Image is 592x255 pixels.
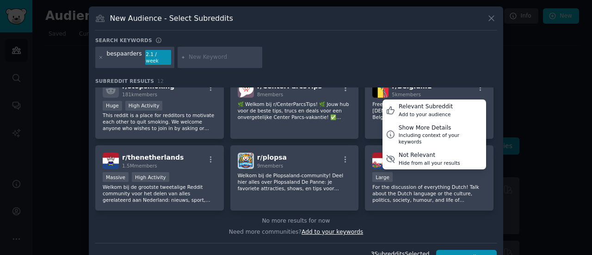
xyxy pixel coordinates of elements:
[399,151,460,160] div: Not Relevant
[145,50,171,65] div: 2.1 / week
[103,153,119,169] img: thenetherlands
[107,50,142,65] div: bespaarders
[257,154,287,161] span: r/ plopsa
[399,103,453,111] div: Relevant Subreddit
[157,78,164,84] span: 12
[399,111,453,118] div: Add to your audience
[372,172,393,182] div: Large
[110,13,233,23] h3: New Audience - Select Subreddits
[103,184,216,203] p: Welkom bij de grootste tweetalige Reddit community voor het delen van alles gerelateerd aan Neder...
[399,124,483,132] div: Show More Details
[122,154,184,161] span: r/ thenetherlands
[103,112,216,131] p: This reddit is a place for redditors to motivate each other to quit smoking. We welcome anyone wh...
[392,82,432,90] span: r/ Belgium1
[238,153,254,169] img: plopsa
[302,229,363,235] span: Add to your keywords
[238,101,351,120] p: 🌿 Welkom bij r/CenterParcsTips! 🌿 Jouw hub voor de beste tips, trucs en deals voor een onvergetel...
[392,92,421,97] span: 5k members
[122,92,157,97] span: 181k members
[122,163,157,168] span: 1.5M members
[372,101,486,120] p: Freedom of speech for all [DEMOGRAPHIC_DATA]. De nummer 1 Belgische subreddit om ieder (legaal) o...
[132,172,169,182] div: High Activity
[257,163,284,168] span: 9 members
[103,101,122,111] div: Huge
[257,82,322,90] span: r/ CenterParcsTips
[189,53,259,62] input: New Keyword
[372,184,486,203] p: For the discussion of everything Dutch! Talk about the Dutch language or the culture, politics, s...
[372,153,388,169] img: dutch
[372,81,388,98] img: Belgium1
[399,160,460,166] div: Hide from all your results
[103,172,129,182] div: Massive
[95,217,497,225] div: No more results for now
[95,225,497,236] div: Need more communities?
[125,101,163,111] div: High Activity
[95,37,152,44] h3: Search keywords
[399,132,483,145] div: Including context of your keywords
[238,81,254,98] img: CenterParcsTips
[122,82,174,90] span: r/ stopsmoking
[238,172,351,192] p: Welkom bij de Plopsaland-community! Deel hier alles over Plopsaland De Panne: je favoriete attrac...
[95,78,154,84] span: Subreddit Results
[257,92,284,97] span: 8 members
